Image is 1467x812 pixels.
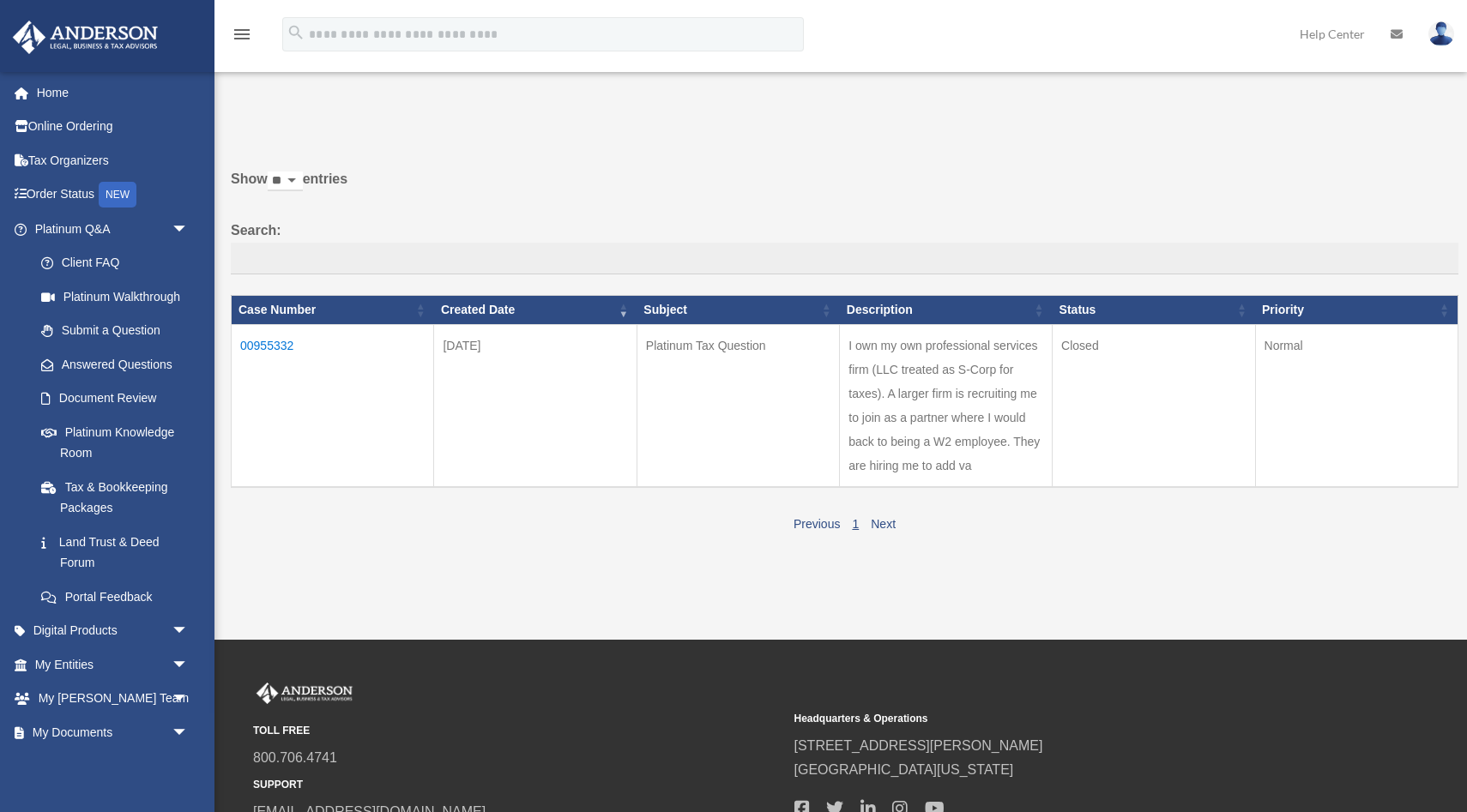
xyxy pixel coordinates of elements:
[268,171,303,191] select: Showentries
[12,110,214,144] a: Online Ordering
[1053,296,1255,325] th: Status: activate to sort column ascending
[12,647,214,682] a: My Entitiesarrow_drop_down
[637,325,839,488] td: Platinum Tax Question
[253,776,782,794] small: SUPPORT
[1255,325,1458,488] td: Normal
[12,75,214,110] a: Home
[434,325,637,488] td: [DATE]
[24,525,206,580] a: Land Trust & Deed Forum
[172,749,206,785] span: arrow_drop_down
[287,23,305,42] i: search
[232,24,252,45] i: menu
[172,647,206,683] span: arrow_drop_down
[12,177,214,213] a: Order StatusNEW
[172,715,206,750] span: arrow_drop_down
[794,517,840,531] a: Previous
[231,243,1458,275] input: Search:
[8,21,163,54] img: Anderson Advisors Platinum Portal
[232,296,434,325] th: Case Number: activate to sort column ascending
[840,296,1053,325] th: Description: activate to sort column ascending
[24,280,206,314] a: Platinum Walkthrough
[231,167,1458,208] label: Show entries
[172,212,206,247] span: arrow_drop_down
[637,296,839,325] th: Subject: activate to sort column ascending
[231,219,1458,275] label: Search:
[12,749,214,784] a: Online Learningarrow_drop_down
[24,246,206,280] a: Client FAQ
[24,314,206,348] a: Submit a Question
[1255,296,1458,325] th: Priority: activate to sort column ascending
[871,517,896,531] a: Next
[794,762,1014,777] a: [GEOGRAPHIC_DATA][US_STATE]
[12,614,214,648] a: Digital Productsarrow_drop_down
[12,143,214,177] a: Tax Organizers
[24,382,206,416] a: Document Review
[840,325,1053,488] td: I own my own professional services firm (LLC treated as S-Corp for taxes). A larger firm is recru...
[794,710,1324,728] small: Headquarters & Operations
[253,722,782,740] small: TOLL FREE
[12,212,206,246] a: Platinum Q&Aarrow_drop_down
[24,470,206,525] a: Tax & Bookkeeping Packages
[172,682,206,717] span: arrow_drop_down
[1053,325,1255,488] td: Closed
[794,738,1043,753] a: [STREET_ADDRESS][PERSON_NAME]
[24,347,197,382] a: Answered Questions
[24,580,206,614] a: Portal Feedback
[12,715,214,749] a: My Documentsarrow_drop_down
[232,30,252,45] a: menu
[1428,21,1454,46] img: User Pic
[232,325,434,488] td: 00955332
[12,682,214,716] a: My [PERSON_NAME] Teamarrow_drop_down
[99,182,136,208] div: NEW
[172,614,206,649] span: arrow_drop_down
[852,517,859,531] a: 1
[24,415,206,470] a: Platinum Knowledge Room
[434,296,637,325] th: Created Date: activate to sort column ascending
[253,750,337,765] a: 800.706.4741
[253,683,356,705] img: Anderson Advisors Platinum Portal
